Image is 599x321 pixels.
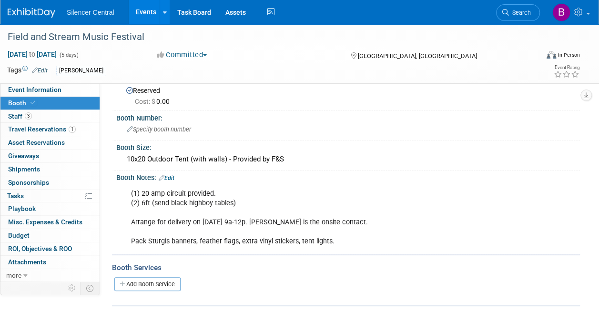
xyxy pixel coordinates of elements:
[25,112,32,120] span: 3
[124,184,488,251] div: (1) 20 amp circuit provided. (2) 6ft (send black highboy tables) Arrange for delivery on [DATE] 9...
[0,202,100,215] a: Playbook
[135,98,156,105] span: Cost: $
[7,50,57,59] span: [DATE] [DATE]
[67,9,114,16] span: Silencer Central
[4,29,531,46] div: Field and Stream Music Festival
[28,50,37,58] span: to
[0,176,100,189] a: Sponsorships
[116,111,580,123] div: Booth Number:
[0,229,100,242] a: Budget
[0,163,100,176] a: Shipments
[0,190,100,202] a: Tasks
[497,50,580,64] div: Event Format
[0,123,100,136] a: Travel Reservations1
[0,242,100,255] a: ROI, Objectives & ROO
[558,51,580,59] div: In-Person
[114,277,181,291] a: Add Booth Service
[116,171,580,183] div: Booth Notes:
[0,136,100,149] a: Asset Reservations
[8,231,30,239] span: Budget
[8,218,82,226] span: Misc. Expenses & Credits
[552,3,570,21] img: Billee Page
[81,282,100,294] td: Toggle Event Tabs
[8,165,40,173] span: Shipments
[154,50,211,60] button: Committed
[0,256,100,269] a: Attachments
[358,52,477,60] span: [GEOGRAPHIC_DATA], [GEOGRAPHIC_DATA]
[8,125,76,133] span: Travel Reservations
[8,86,61,93] span: Event Information
[0,216,100,229] a: Misc. Expenses & Credits
[0,110,100,123] a: Staff3
[8,245,72,252] span: ROI, Objectives & ROO
[0,269,100,282] a: more
[8,258,46,266] span: Attachments
[554,65,579,70] div: Event Rating
[509,9,531,16] span: Search
[56,66,106,76] div: [PERSON_NAME]
[64,282,81,294] td: Personalize Event Tab Strip
[6,271,21,279] span: more
[123,152,573,167] div: 10x20 Outdoor Tent (with walls) - Provided by F&S
[112,262,580,273] div: Booth Services
[30,100,35,105] i: Booth reservation complete
[496,4,540,21] a: Search
[159,175,174,181] a: Edit
[8,8,55,18] img: ExhibitDay
[135,98,173,105] span: 0.00
[59,52,79,58] span: (5 days)
[123,83,573,106] div: Reserved
[7,192,24,200] span: Tasks
[8,112,32,120] span: Staff
[8,152,39,160] span: Giveaways
[8,179,49,186] span: Sponsorships
[32,67,48,74] a: Edit
[0,97,100,110] a: Booth
[8,205,36,212] span: Playbook
[8,139,65,146] span: Asset Reservations
[127,126,191,133] span: Specify booth number
[69,126,76,133] span: 1
[7,65,48,76] td: Tags
[116,140,580,152] div: Booth Size:
[0,150,100,162] a: Giveaways
[547,51,556,59] img: Format-Inperson.png
[0,83,100,96] a: Event Information
[8,99,37,107] span: Booth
